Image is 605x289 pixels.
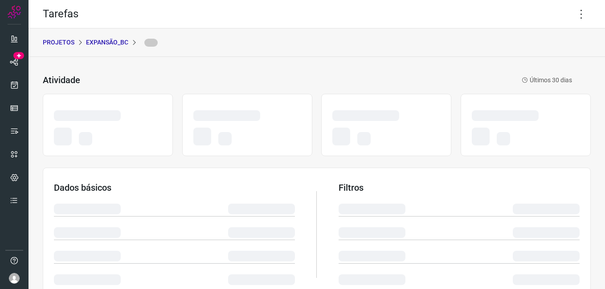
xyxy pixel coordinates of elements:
p: Últimos 30 dias [522,76,572,85]
h2: Tarefas [43,8,78,20]
img: avatar-user-boy.jpg [9,273,20,284]
p: Expansão_BC [86,38,128,47]
h3: Dados básicos [54,182,295,193]
h3: Atividade [43,75,80,85]
h3: Filtros [339,182,580,193]
p: PROJETOS [43,38,74,47]
img: Logo [8,5,21,19]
